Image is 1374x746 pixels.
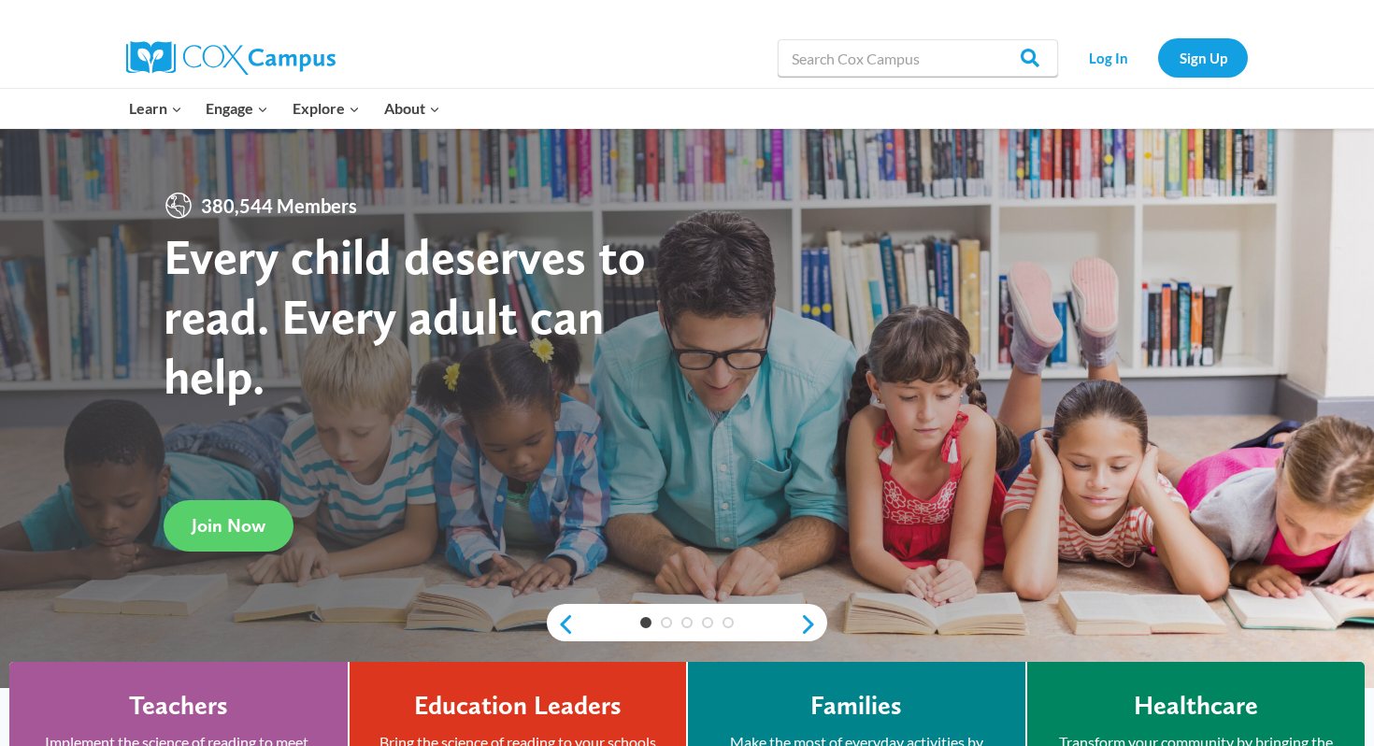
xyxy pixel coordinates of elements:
nav: Secondary Navigation [1067,38,1248,77]
a: 4 [702,617,713,628]
span: Explore [293,96,360,121]
a: 5 [723,617,734,628]
span: Learn [129,96,182,121]
h4: Teachers [129,690,228,722]
div: content slider buttons [547,606,827,643]
span: About [384,96,440,121]
input: Search Cox Campus [778,39,1058,77]
h4: Healthcare [1134,690,1258,722]
a: Join Now [164,500,293,552]
span: Engage [206,96,268,121]
span: 380,544 Members [193,191,365,221]
a: 3 [681,617,693,628]
a: next [799,613,827,636]
a: Log In [1067,38,1149,77]
a: previous [547,613,575,636]
h4: Education Leaders [414,690,622,722]
nav: Primary Navigation [117,89,451,128]
strong: Every child deserves to read. Every adult can help. [164,226,646,405]
img: Cox Campus [126,41,336,75]
a: 2 [661,617,672,628]
span: Join Now [192,514,265,537]
h4: Families [810,690,902,722]
a: Sign Up [1158,38,1248,77]
a: 1 [640,617,651,628]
